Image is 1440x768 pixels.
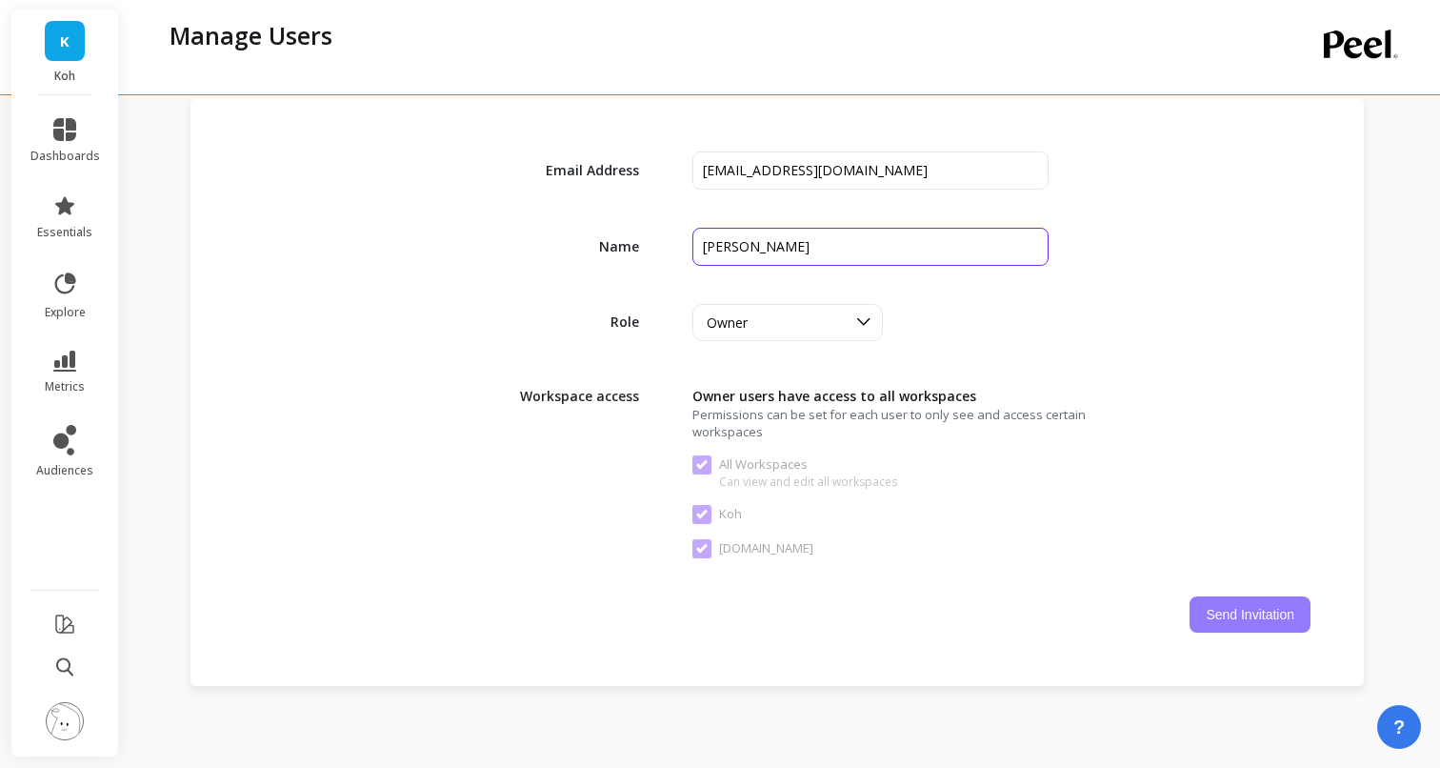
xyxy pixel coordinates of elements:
[692,505,742,524] span: Koh
[506,313,639,332] span: Role
[1377,705,1421,749] button: ?
[46,702,84,740] img: profile picture
[45,379,85,394] span: metrics
[30,149,100,164] span: dashboards
[707,313,748,332] span: Owner
[506,237,639,256] span: Name
[37,225,92,240] span: essentials
[692,152,1048,190] input: name@example.com
[170,19,332,51] p: Manage Users
[60,30,70,52] span: K
[1393,714,1405,740] span: ?
[692,228,1048,266] input: First Last
[692,455,897,475] span: All Workspaces
[45,305,86,320] span: explore
[506,161,639,180] span: Email Address
[692,539,813,558] span: Koh.com
[1190,596,1310,633] button: Send Invitation
[506,379,639,406] span: Workspace access
[30,69,100,84] p: Koh
[36,463,93,478] span: audiences
[692,406,1119,440] span: Permissions can be set for each user to only see and access certain workspaces
[692,387,1048,406] span: Owner users have access to all workspaces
